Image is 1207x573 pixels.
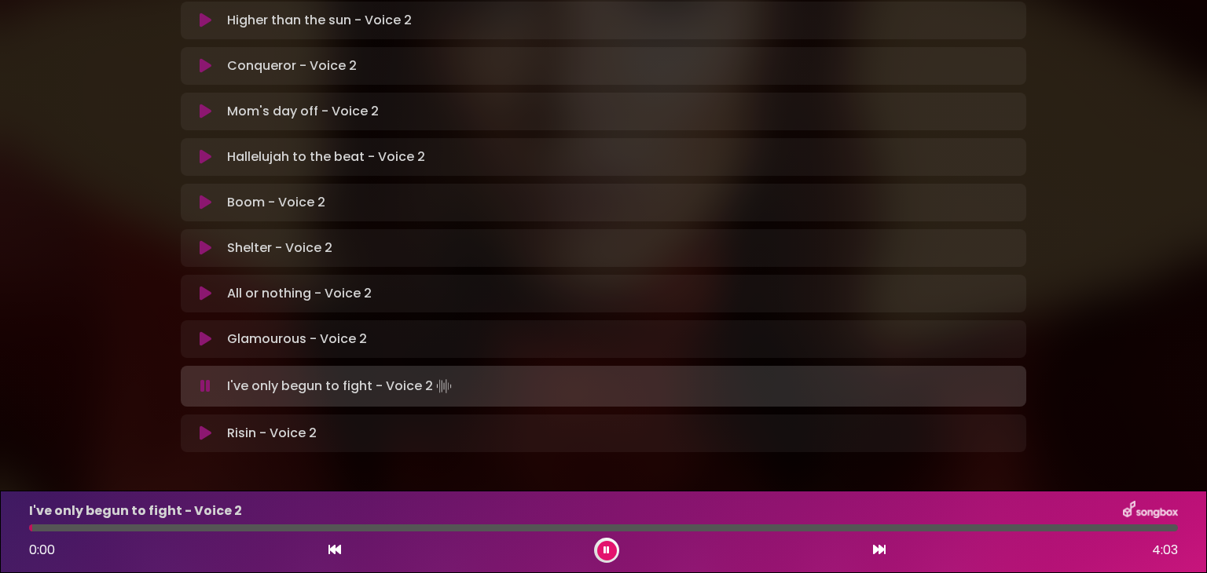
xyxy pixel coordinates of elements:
[29,502,242,520] p: I've only begun to fight - Voice 2
[227,193,325,212] p: Boom - Voice 2
[227,102,379,121] p: Mom's day off - Voice 2
[227,375,455,397] p: I've only begun to fight - Voice 2
[227,148,425,166] p: Hallelujah to the beat - Voice 2
[1123,501,1178,521] img: songbox-logo-white.png
[227,424,317,443] p: Risin - Voice 2
[227,239,332,257] p: Shelter - Voice 2
[227,284,372,303] p: All or nothing - Voice 2
[227,57,357,75] p: Conqueror - Voice 2
[227,330,367,349] p: Glamourous - Voice 2
[433,375,455,397] img: waveform4.gif
[227,11,412,30] p: Higher than the sun - Voice 2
